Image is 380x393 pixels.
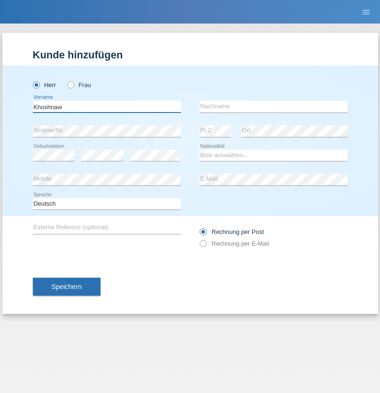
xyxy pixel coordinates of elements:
[200,228,264,235] label: Rechnung per Post
[33,81,39,88] input: Herr
[200,240,206,252] input: Rechnung per E-Mail
[200,240,269,247] label: Rechnung per E-Mail
[67,81,91,88] label: Frau
[52,283,82,290] span: Speichern
[67,81,73,88] input: Frau
[33,278,101,296] button: Speichern
[357,9,375,15] a: menu
[200,228,206,240] input: Rechnung per Post
[33,81,56,88] label: Herr
[361,8,371,17] i: menu
[33,49,348,61] h1: Kunde hinzufügen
